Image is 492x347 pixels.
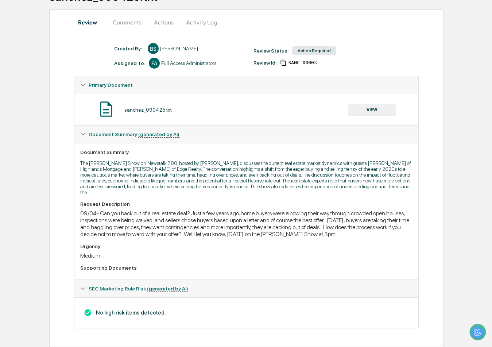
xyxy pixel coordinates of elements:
[7,56,20,69] img: 1746055101610-c473b297-6a78-478c-a979-82029cc54cd1
[74,126,418,143] div: Document Summary (generated by AI)
[74,143,418,279] div: Document Summary (generated by AI)
[180,14,223,31] button: Activity Log
[124,107,172,113] div: sanchez_090425.txt
[74,94,418,125] div: Primary Document
[4,103,49,116] a: 🔎Data Lookup
[74,280,418,297] div: SEC Marketing Rule Risk (generated by AI)
[97,100,115,118] img: Document Icon
[288,60,317,66] span: ea125294-74c0-431a-a7f2-f42a1933d2f1
[80,265,412,271] div: Supporting Documents
[80,309,412,317] h3: No high risk items detected.
[53,93,59,99] div: 🗄️
[114,60,145,66] div: Assigned To:
[80,252,412,259] div: Medium
[160,46,198,51] div: [PERSON_NAME]
[80,160,412,195] p: The [PERSON_NAME] Show on Newstalk 780, hosted by [PERSON_NAME], discusses the current real estat...
[149,58,160,69] div: FA
[147,14,180,31] button: Actions
[51,123,88,129] a: Powered byPylon
[469,323,488,343] iframe: Open customer support
[7,93,13,99] div: 🖐️
[7,107,13,112] div: 🔎
[89,131,179,137] span: Document Summary
[60,92,90,99] span: Attestations
[74,14,107,31] button: Review
[348,104,396,116] button: VIEW
[15,106,46,113] span: Data Lookup
[107,14,147,31] button: Comments
[80,201,412,207] div: Request Description
[89,286,188,292] span: SEC Marketing Rule Risk
[253,48,288,54] div: Review Status:
[147,286,188,292] u: (generated by AI)
[89,82,133,88] span: Primary Document
[25,56,120,63] div: Start new chat
[80,149,412,155] div: Document Summary
[4,89,50,102] a: 🖐️Preclearance
[25,63,92,69] div: We're available if you need us!
[80,210,412,238] div: 09/04- Can you back out of a real estate deal? Just a few years ago, home buyers were elbowing th...
[161,60,216,66] div: Full Access Administrators
[148,43,159,54] div: BS
[138,131,179,138] u: (generated by AI)
[114,46,144,51] div: Created By: ‎ ‎
[253,60,276,66] div: Review Id:
[50,89,93,102] a: 🗄️Attestations
[7,15,133,27] p: How can we help?
[74,76,418,94] div: Primary Document
[73,124,88,129] span: Pylon
[292,46,336,55] div: Action Required
[74,297,418,328] div: Document Summary (generated by AI)
[124,58,133,67] button: Start new chat
[74,14,418,31] div: secondary tabs example
[80,243,412,249] div: Urgency
[15,92,47,99] span: Preclearance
